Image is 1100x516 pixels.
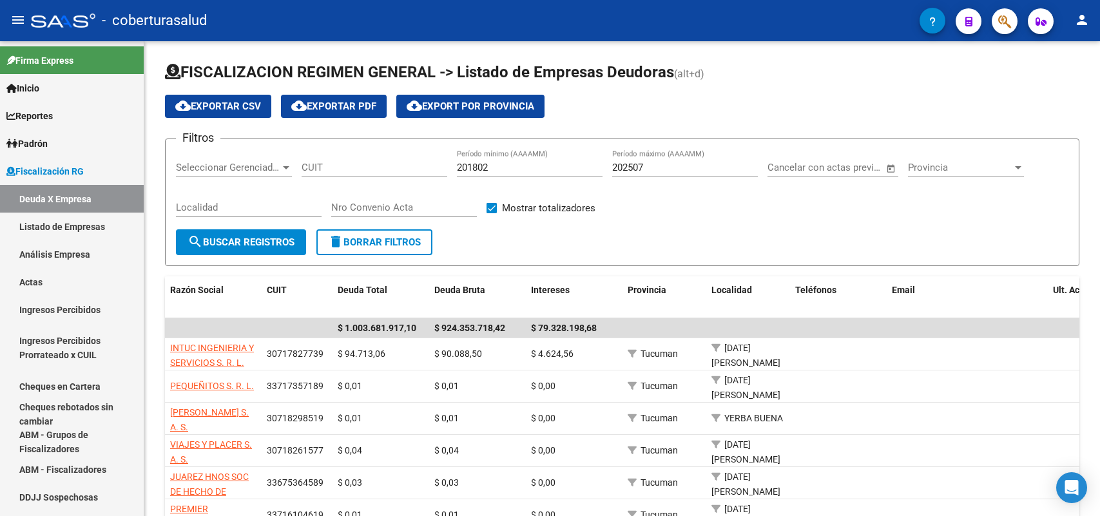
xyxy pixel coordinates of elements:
[434,413,459,423] span: $ 0,01
[531,381,555,391] span: $ 0,00
[338,381,362,391] span: $ 0,01
[434,323,505,333] span: $ 924.353.718,42
[6,164,84,178] span: Fiscalización RG
[328,234,343,249] mat-icon: delete
[531,349,574,359] span: $ 4.624,56
[170,439,252,464] span: VIAJES Y PLACER S. A. S.
[795,285,836,295] span: Teléfonos
[165,276,262,319] datatable-header-cell: Razón Social
[267,285,287,295] span: CUIT
[396,95,545,118] button: Export por Provincia
[333,276,429,319] datatable-header-cell: Deuda Total
[262,276,333,319] datatable-header-cell: CUIT
[407,98,422,113] mat-icon: cloud_download
[790,276,887,319] datatable-header-cell: Teléfonos
[175,100,261,112] span: Exportar CSV
[641,349,678,359] span: Tucuman
[176,129,220,147] h3: Filtros
[338,477,362,488] span: $ 0,03
[531,413,555,423] span: $ 0,00
[711,472,780,511] span: [DATE][PERSON_NAME] DE TUCUMAN
[291,100,376,112] span: Exportar PDF
[6,81,39,95] span: Inicio
[1056,472,1087,503] div: Open Intercom Messenger
[641,381,678,391] span: Tucuman
[6,109,53,123] span: Reportes
[176,162,280,173] span: Seleccionar Gerenciador
[883,161,898,176] button: Open calendar
[434,477,459,488] span: $ 0,03
[102,6,207,35] span: - coberturasalud
[170,285,224,295] span: Razón Social
[887,276,1048,319] datatable-header-cell: Email
[711,439,780,479] span: [DATE][PERSON_NAME] DE TUCUMAN
[1074,12,1090,28] mat-icon: person
[641,477,678,488] span: Tucuman
[434,381,459,391] span: $ 0,01
[267,349,323,359] span: 30717827739
[6,137,48,151] span: Padrón
[531,477,555,488] span: $ 0,00
[291,98,307,113] mat-icon: cloud_download
[188,236,294,248] span: Buscar Registros
[175,98,191,113] mat-icon: cloud_download
[316,229,432,255] button: Borrar Filtros
[170,381,254,391] span: PEQUEÑITOS S. R. L.
[502,200,595,216] span: Mostrar totalizadores
[434,285,485,295] span: Deuda Bruta
[338,349,385,359] span: $ 94.713,06
[706,276,790,319] datatable-header-cell: Localidad
[641,445,678,455] span: Tucuman
[188,234,203,249] mat-icon: search
[338,413,362,423] span: $ 0,01
[281,95,387,118] button: Exportar PDF
[267,381,323,391] span: 33717357189
[407,100,534,112] span: Export por Provincia
[429,276,526,319] datatable-header-cell: Deuda Bruta
[267,413,323,423] span: 30718298519
[165,63,674,81] span: FISCALIZACION REGIMEN GENERAL -> Listado de Empresas Deudoras
[170,407,249,432] span: [PERSON_NAME] S. A. S.
[338,285,387,295] span: Deuda Total
[170,343,254,368] span: INTUC INGENIERIA Y SERVICIOS S. R. L.
[641,413,678,423] span: Tucuman
[628,285,666,295] span: Provincia
[531,445,555,455] span: $ 0,00
[328,236,421,248] span: Borrar Filtros
[892,285,915,295] span: Email
[711,285,752,295] span: Localidad
[711,343,780,383] span: [DATE][PERSON_NAME] DE TUCUMAN
[176,229,306,255] button: Buscar Registros
[724,413,783,423] span: YERBA BUENA
[338,323,416,333] span: $ 1.003.681.917,10
[165,95,271,118] button: Exportar CSV
[434,445,459,455] span: $ 0,04
[434,349,482,359] span: $ 90.088,50
[267,445,323,455] span: 30718261577
[10,12,26,28] mat-icon: menu
[711,375,780,415] span: [DATE][PERSON_NAME] DE TUCUMAN
[267,477,323,488] span: 33675364589
[338,445,362,455] span: $ 0,04
[1053,285,1088,295] span: Ult. Acta
[622,276,706,319] datatable-header-cell: Provincia
[674,68,704,80] span: (alt+d)
[531,323,597,333] span: $ 79.328.198,68
[531,285,570,295] span: Intereses
[908,162,1012,173] span: Provincia
[526,276,622,319] datatable-header-cell: Intereses
[6,53,73,68] span: Firma Express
